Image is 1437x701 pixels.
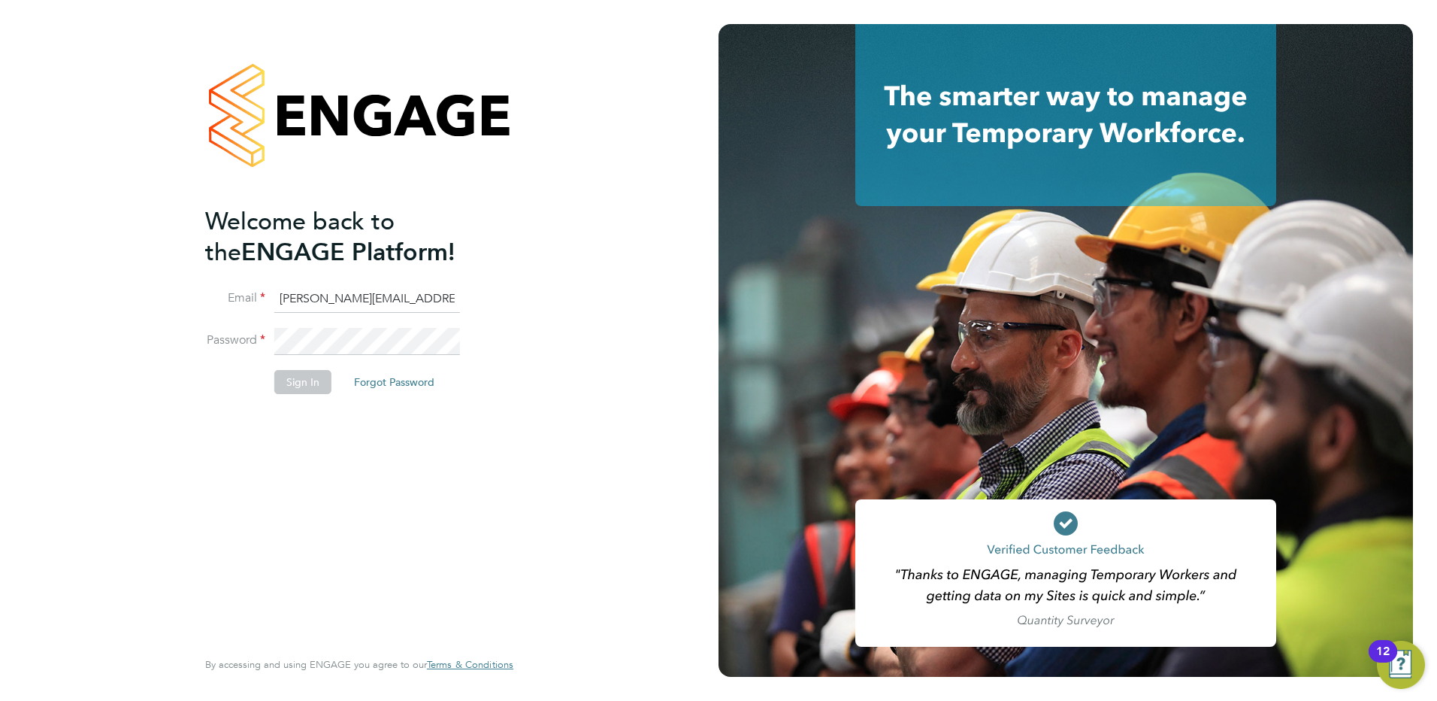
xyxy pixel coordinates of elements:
label: Password [205,332,265,348]
h2: ENGAGE Platform! [205,206,498,268]
input: Enter your work email... [274,286,460,313]
div: 12 [1376,651,1390,671]
a: Terms & Conditions [427,659,513,671]
span: By accessing and using ENGAGE you agree to our [205,658,513,671]
button: Open Resource Center, 12 new notifications [1377,641,1425,689]
button: Sign In [274,370,331,394]
label: Email [205,290,265,306]
span: Welcome back to the [205,207,395,267]
button: Forgot Password [342,370,446,394]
